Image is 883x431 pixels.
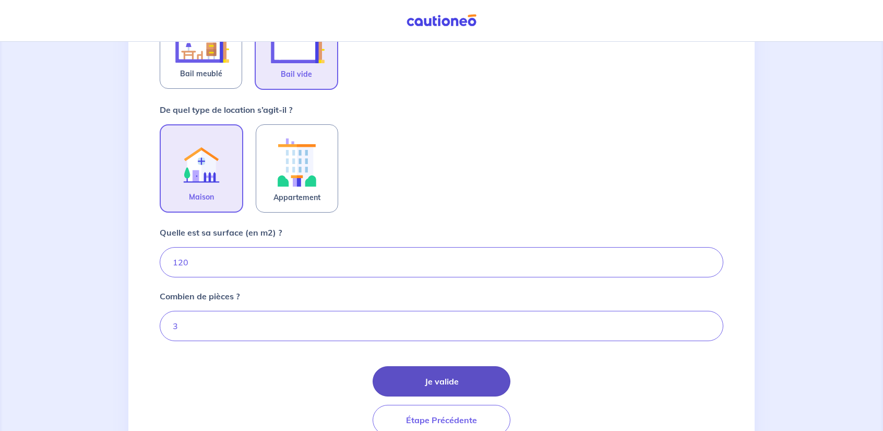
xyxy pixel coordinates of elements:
button: Je valide [373,366,510,397]
input: Ex : 67 [160,247,723,277]
p: De quel type de location s’agit-il ? [160,103,292,116]
span: Appartement [273,191,320,204]
img: Cautioneo [402,14,481,27]
input: Ex: 1 [160,311,723,341]
span: Bail meublé [180,67,222,80]
span: Maison [189,191,214,203]
p: Combien de pièces ? [160,290,240,302]
p: Quelle est sa surface (en m2) ? [160,226,282,239]
img: illu_rent.svg [173,134,230,191]
img: illu_apartment.svg [269,133,325,191]
span: Bail vide [281,68,312,80]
